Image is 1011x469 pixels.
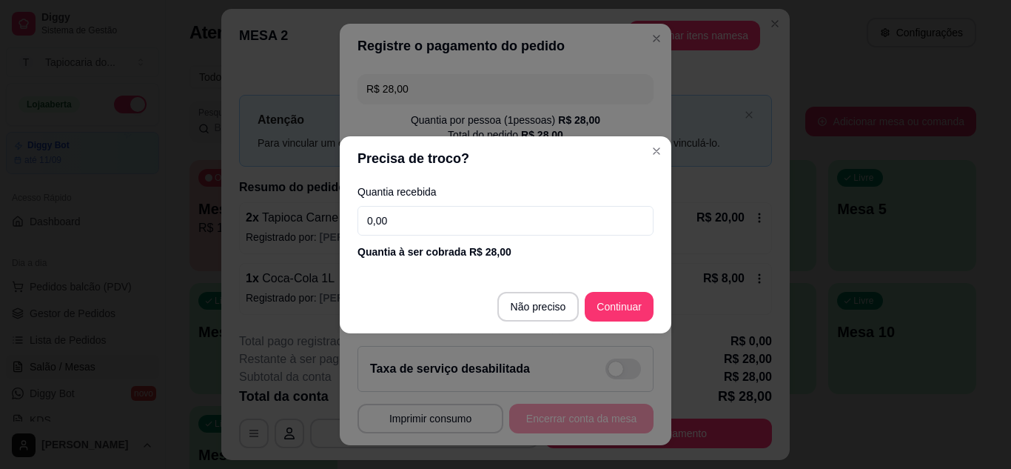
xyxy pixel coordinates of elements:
[497,292,580,322] button: Não preciso
[340,136,671,181] header: Precisa de troco?
[645,139,668,163] button: Close
[357,187,654,197] label: Quantia recebida
[585,292,654,322] button: Continuar
[357,245,654,259] div: Quantia à ser cobrada R$ 28,00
